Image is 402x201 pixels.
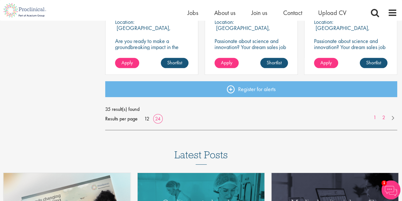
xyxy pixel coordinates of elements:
img: Chatbot [381,180,400,199]
a: Shortlist [260,58,288,68]
p: Passionate about science and innovation? Your dream sales job as Territory Manager awaits! [215,38,288,56]
span: Location: [314,18,333,25]
span: Apply [221,59,232,66]
a: Join us [251,9,267,17]
span: Location: [215,18,234,25]
a: Shortlist [161,58,188,68]
a: Jobs [187,9,198,17]
span: 35 result(s) found [105,104,397,114]
a: 2 [379,114,388,121]
a: Apply [215,58,239,68]
p: [GEOGRAPHIC_DATA], [GEOGRAPHIC_DATA] [314,24,370,38]
span: Apply [121,59,133,66]
a: 1 [370,114,379,121]
p: Are you ready to make a groundbreaking impact in the world of biotechnology? Join a growing compa... [115,38,188,74]
a: Apply [115,58,139,68]
a: Contact [283,9,302,17]
a: 24 [153,115,163,122]
a: 12 [142,115,152,122]
span: Apply [320,59,332,66]
a: Upload CV [318,9,346,17]
span: 1 [381,180,387,186]
span: Results per page [105,114,138,124]
a: About us [214,9,235,17]
p: [GEOGRAPHIC_DATA], [GEOGRAPHIC_DATA] [115,24,171,38]
a: Register for alerts [105,81,397,97]
p: Passionate about science and innovation? Your dream sales job as Territory Manager awaits! [314,38,387,56]
a: Apply [314,58,338,68]
p: [GEOGRAPHIC_DATA], [GEOGRAPHIC_DATA] [215,24,270,38]
a: Shortlist [360,58,387,68]
span: Location: [115,18,134,25]
h3: Latest Posts [174,149,228,165]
